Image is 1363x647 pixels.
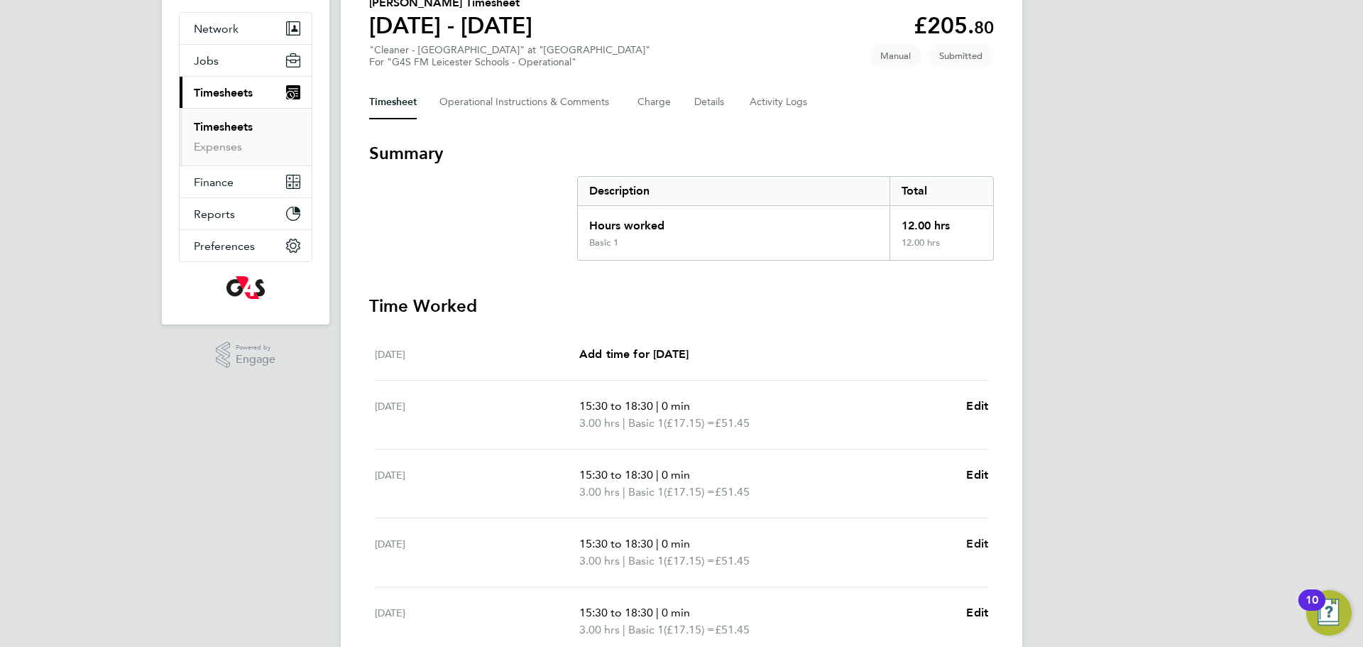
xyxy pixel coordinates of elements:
[637,85,672,119] button: Charge
[579,606,653,619] span: 15:30 to 18:30
[656,606,659,619] span: |
[966,468,988,482] span: Edit
[369,44,650,68] div: "Cleaner - [GEOGRAPHIC_DATA]" at "[GEOGRAPHIC_DATA]"
[579,485,620,499] span: 3.00 hrs
[194,207,235,221] span: Reports
[226,276,265,299] img: g4s-logo-retina.png
[579,537,653,550] span: 15:30 to 18:30
[369,56,650,68] div: For "G4S FM Leicester Schools - Operational"
[375,398,579,432] div: [DATE]
[623,416,625,430] span: |
[578,206,889,237] div: Hours worked
[578,177,889,205] div: Description
[750,85,809,119] button: Activity Logs
[375,467,579,501] div: [DATE]
[236,342,275,354] span: Powered by
[236,354,275,366] span: Engage
[180,108,312,165] div: Timesheets
[889,177,993,205] div: Total
[194,22,239,36] span: Network
[966,606,988,619] span: Edit
[579,399,653,413] span: 15:30 to 18:30
[194,54,219,67] span: Jobs
[914,12,994,39] app-decimal: £205.
[628,621,664,638] span: Basic 1
[579,554,620,567] span: 3.00 hrs
[715,485,750,499] span: £51.45
[694,85,727,119] button: Details
[579,623,620,636] span: 3.00 hrs
[1306,590,1352,636] button: Open Resource Center, 10 new notifications
[966,398,988,415] a: Edit
[179,276,312,299] a: Go to home page
[928,44,994,67] span: This timesheet is Submitted.
[623,623,625,636] span: |
[439,85,615,119] button: Operational Instructions & Comments
[966,537,988,550] span: Edit
[664,416,715,430] span: (£17.15) =
[662,606,690,619] span: 0 min
[589,237,618,249] div: Basic 1
[194,140,242,153] a: Expenses
[194,239,255,253] span: Preferences
[369,142,994,165] h3: Summary
[375,604,579,638] div: [DATE]
[715,554,750,567] span: £51.45
[664,554,715,567] span: (£17.15) =
[369,11,532,40] h1: [DATE] - [DATE]
[889,237,993,260] div: 12.00 hrs
[662,537,690,550] span: 0 min
[194,86,253,99] span: Timesheets
[579,468,653,482] span: 15:30 to 18:30
[966,399,988,413] span: Edit
[656,399,659,413] span: |
[966,604,988,621] a: Edit
[966,535,988,553] a: Edit
[579,416,620,430] span: 3.00 hrs
[194,175,234,189] span: Finance
[662,468,690,482] span: 0 min
[180,198,312,229] button: Reports
[180,13,312,44] button: Network
[369,295,994,317] h3: Time Worked
[715,416,750,430] span: £51.45
[375,535,579,570] div: [DATE]
[577,176,994,261] div: Summary
[656,468,659,482] span: |
[194,120,253,134] a: Timesheets
[579,346,689,363] a: Add time for [DATE]
[216,342,276,369] a: Powered byEngage
[180,230,312,261] button: Preferences
[628,484,664,501] span: Basic 1
[579,347,689,361] span: Add time for [DATE]
[664,485,715,499] span: (£17.15) =
[869,44,922,67] span: This timesheet was manually created.
[623,554,625,567] span: |
[974,17,994,38] span: 80
[1305,600,1318,619] div: 10
[966,467,988,484] a: Edit
[369,85,417,119] button: Timesheet
[715,623,750,636] span: £51.45
[662,399,690,413] span: 0 min
[664,623,715,636] span: (£17.15) =
[623,485,625,499] span: |
[628,553,664,570] span: Basic 1
[889,206,993,237] div: 12.00 hrs
[656,537,659,550] span: |
[180,45,312,76] button: Jobs
[180,166,312,197] button: Finance
[628,415,664,432] span: Basic 1
[375,346,579,363] div: [DATE]
[180,77,312,108] button: Timesheets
